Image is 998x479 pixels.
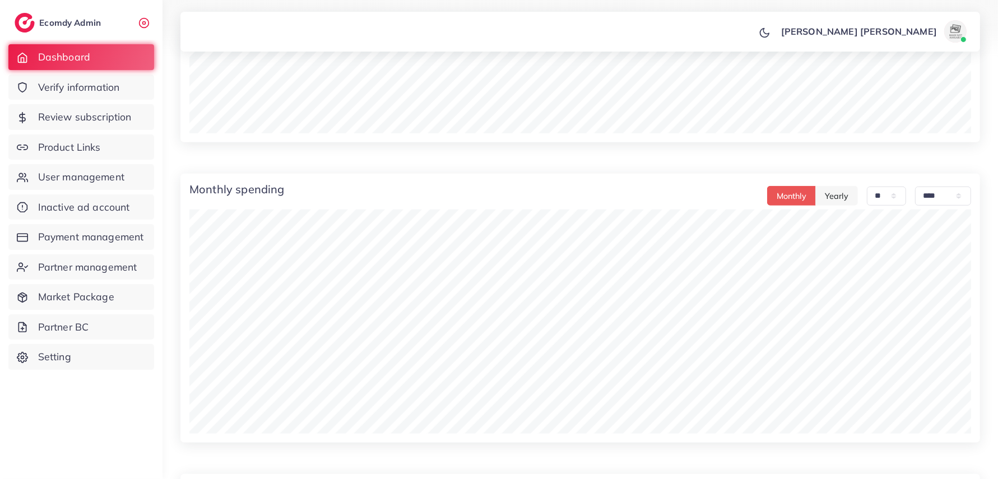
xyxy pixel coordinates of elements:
button: Monthly [767,186,816,206]
a: logoEcomdy Admin [15,13,104,32]
a: Inactive ad account [8,194,154,220]
span: User management [38,170,124,184]
img: logo [15,13,35,32]
button: Yearly [815,186,858,206]
a: Partner BC [8,314,154,340]
img: avatar [944,20,967,43]
h2: Ecomdy Admin [39,17,104,28]
a: [PERSON_NAME] [PERSON_NAME]avatar [775,20,971,43]
a: Verify information [8,75,154,100]
a: Market Package [8,284,154,310]
span: Market Package [38,290,114,304]
span: Inactive ad account [38,200,130,215]
a: Partner management [8,254,154,280]
span: Partner management [38,260,137,275]
a: Payment management [8,224,154,250]
h4: Monthly spending [189,183,285,196]
a: Review subscription [8,104,154,130]
span: Review subscription [38,110,132,124]
p: [PERSON_NAME] [PERSON_NAME] [781,25,937,38]
span: Payment management [38,230,144,244]
span: Partner BC [38,320,89,334]
span: Setting [38,350,71,364]
span: Verify information [38,80,120,95]
a: Product Links [8,134,154,160]
span: Product Links [38,140,101,155]
span: Dashboard [38,50,90,64]
a: User management [8,164,154,190]
a: Dashboard [8,44,154,70]
a: Setting [8,344,154,370]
